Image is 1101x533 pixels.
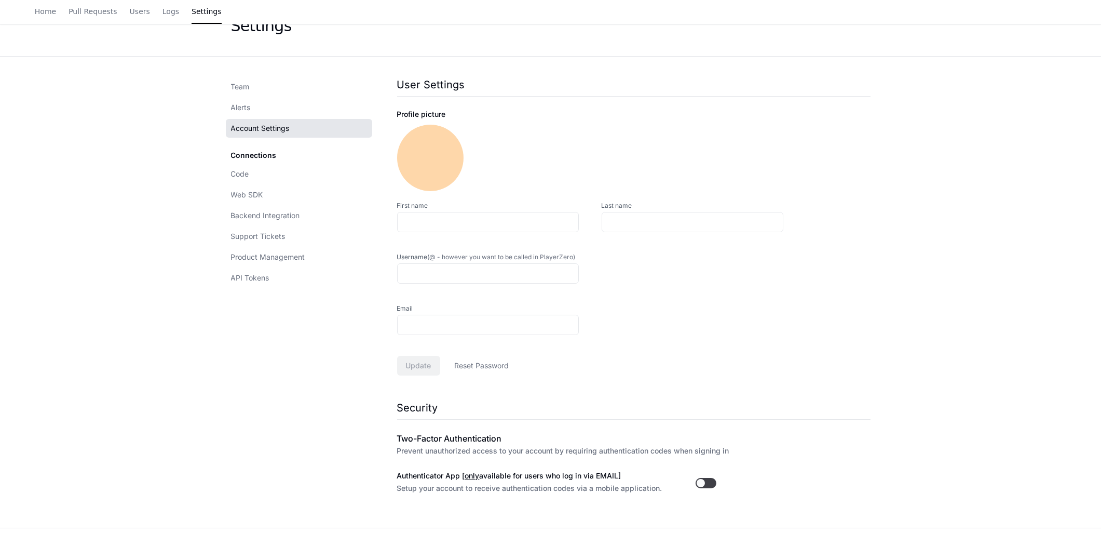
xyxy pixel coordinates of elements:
a: Code [226,165,372,183]
button: Reset Password [440,356,523,376]
span: API Tokens [231,273,269,283]
a: Account Settings [226,119,372,138]
h1: Security [397,401,871,415]
span: Home [35,8,56,15]
h2: Two-Factor Authentication [397,432,871,445]
span: Account Settings [231,123,290,134]
a: Product Management [226,248,372,266]
a: Team [226,77,372,96]
a: Alerts [226,98,372,117]
p: Setup your account to receive authentication codes via a mobile application. [397,482,662,495]
span: Reset Password [449,361,514,371]
p: Prevent unauthorized access to your account by requiring authentication codes when signing in [397,445,871,457]
span: Pull Requests [69,8,117,15]
span: Support Tickets [231,231,286,242]
span: Settings [192,8,221,15]
a: API Tokens [226,269,372,287]
h3: Authenticator App [ available for users who log in via EMAIL] [397,470,662,482]
span: (@ - however you want to be called in PlayerZero) [428,253,576,261]
span: Backend Integration [231,210,300,221]
span: Logs [162,8,179,15]
label: Last name [602,202,801,210]
a: Support Tickets [226,227,372,246]
u: only [465,471,480,480]
label: Email [397,304,596,313]
label: Username [397,253,596,261]
a: Web SDK [226,185,372,204]
div: Profile picture [397,109,871,119]
a: Backend Integration [226,206,372,225]
span: Product Management [231,252,305,262]
span: Code [231,169,249,179]
div: Settings [231,17,292,35]
h1: User Settings [397,77,465,92]
span: Web SDK [231,190,263,200]
span: Alerts [231,102,251,113]
label: First name [397,202,596,210]
span: Team [231,82,250,92]
span: Users [130,8,150,15]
